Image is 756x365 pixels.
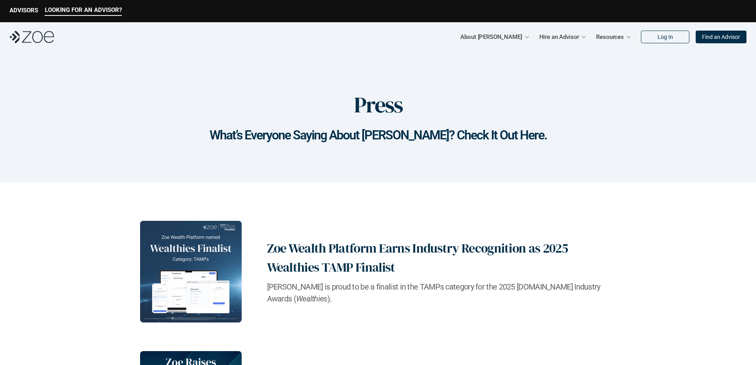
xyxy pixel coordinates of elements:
[10,7,38,14] p: ADVISORS
[267,239,616,277] h2: Zoe Wealth Platform Earns Industry Recognition as 2025 Wealthies TAMP Finalist
[16,127,740,143] h1: What’s Everyone Saying About [PERSON_NAME]? Check It Out Here.
[539,31,579,43] p: Hire an Advisor
[140,221,616,323] a: Zoe Wealth Platform Earns Industry Recognition as 2025 Wealthies TAMP Finalist[PERSON_NAME] is pr...
[641,31,689,43] a: Log In
[658,34,673,41] p: Log In
[460,31,522,43] p: About [PERSON_NAME]
[696,31,746,43] a: Find an Advisor
[267,281,616,305] h2: [PERSON_NAME] is proud to be a finalist in the TAMPs category for the 2025 [DOMAIN_NAME] Industry...
[45,6,122,14] p: LOOKING FOR AN ADVISOR?
[702,34,740,41] p: Find an Advisor
[296,294,327,303] em: Wealthies
[596,31,624,43] p: Resources
[354,91,402,118] h1: Press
